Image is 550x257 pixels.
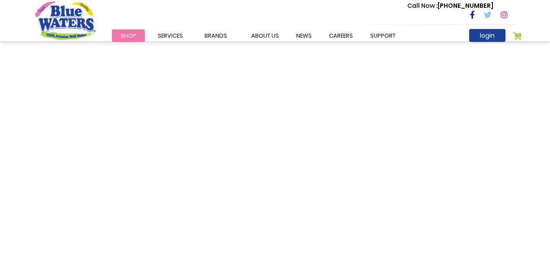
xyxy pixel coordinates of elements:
[149,29,192,42] a: Services
[320,29,361,42] a: careers
[469,29,505,42] a: login
[205,32,227,40] span: Brands
[112,29,145,42] a: Shop
[407,1,493,10] p: [PHONE_NUMBER]
[243,29,288,42] a: about us
[196,29,236,42] a: Brands
[361,29,404,42] a: support
[407,1,438,10] span: Call Now :
[121,32,136,40] span: Shop
[35,1,96,39] a: store logo
[158,32,183,40] span: Services
[288,29,320,42] a: News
